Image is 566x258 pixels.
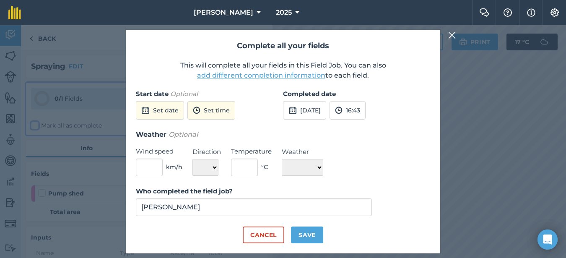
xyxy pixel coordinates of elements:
[141,105,150,115] img: svg+xml;base64,PD94bWwgdmVyc2lvbj0iMS4wIiBlbmNvZGluZz0idXRmLTgiPz4KPCEtLSBHZW5lcmF0b3I6IEFkb2JlIE...
[288,105,297,115] img: svg+xml;base64,PD94bWwgdmVyc2lvbj0iMS4wIiBlbmNvZGluZz0idXRmLTgiPz4KPCEtLSBHZW5lcmF0b3I6IEFkb2JlIE...
[197,70,325,81] button: add different completion information
[527,8,535,18] img: svg+xml;base64,PHN2ZyB4bWxucz0iaHR0cDovL3d3dy53My5vcmcvMjAwMC9zdmciIHdpZHRoPSIxNyIgaGVpZ2h0PSIxNy...
[550,8,560,17] img: A cog icon
[136,146,182,156] label: Wind speed
[136,90,169,98] strong: Start date
[291,227,323,243] button: Save
[136,129,430,140] h3: Weather
[136,60,430,81] p: This will complete all your fields in this Field Job. You can also to each field.
[166,162,182,172] span: km/h
[169,130,198,138] em: Optional
[194,8,253,18] span: [PERSON_NAME]
[448,30,456,40] img: svg+xml;base64,PHN2ZyB4bWxucz0iaHR0cDovL3d3dy53My5vcmcvMjAwMC9zdmciIHdpZHRoPSIyMiIgaGVpZ2h0PSIzMC...
[187,101,235,120] button: Set time
[8,6,21,19] img: fieldmargin Logo
[231,146,272,156] label: Temperature
[503,8,513,17] img: A question mark icon
[276,8,292,18] span: 2025
[335,105,343,115] img: svg+xml;base64,PD94bWwgdmVyc2lvbj0iMS4wIiBlbmNvZGluZz0idXRmLTgiPz4KPCEtLSBHZW5lcmF0b3I6IEFkb2JlIE...
[136,40,430,52] h2: Complete all your fields
[282,147,323,157] label: Weather
[479,8,489,17] img: Two speech bubbles overlapping with the left bubble in the forefront
[193,105,200,115] img: svg+xml;base64,PD94bWwgdmVyc2lvbj0iMS4wIiBlbmNvZGluZz0idXRmLTgiPz4KPCEtLSBHZW5lcmF0b3I6IEFkb2JlIE...
[261,162,268,172] span: ° C
[136,187,233,195] strong: Who completed the field job?
[170,90,198,98] em: Optional
[136,101,184,120] button: Set date
[243,227,284,243] button: Cancel
[283,90,336,98] strong: Completed date
[192,147,221,157] label: Direction
[330,101,366,120] button: 16:43
[283,101,326,120] button: [DATE]
[537,229,558,250] div: Open Intercom Messenger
